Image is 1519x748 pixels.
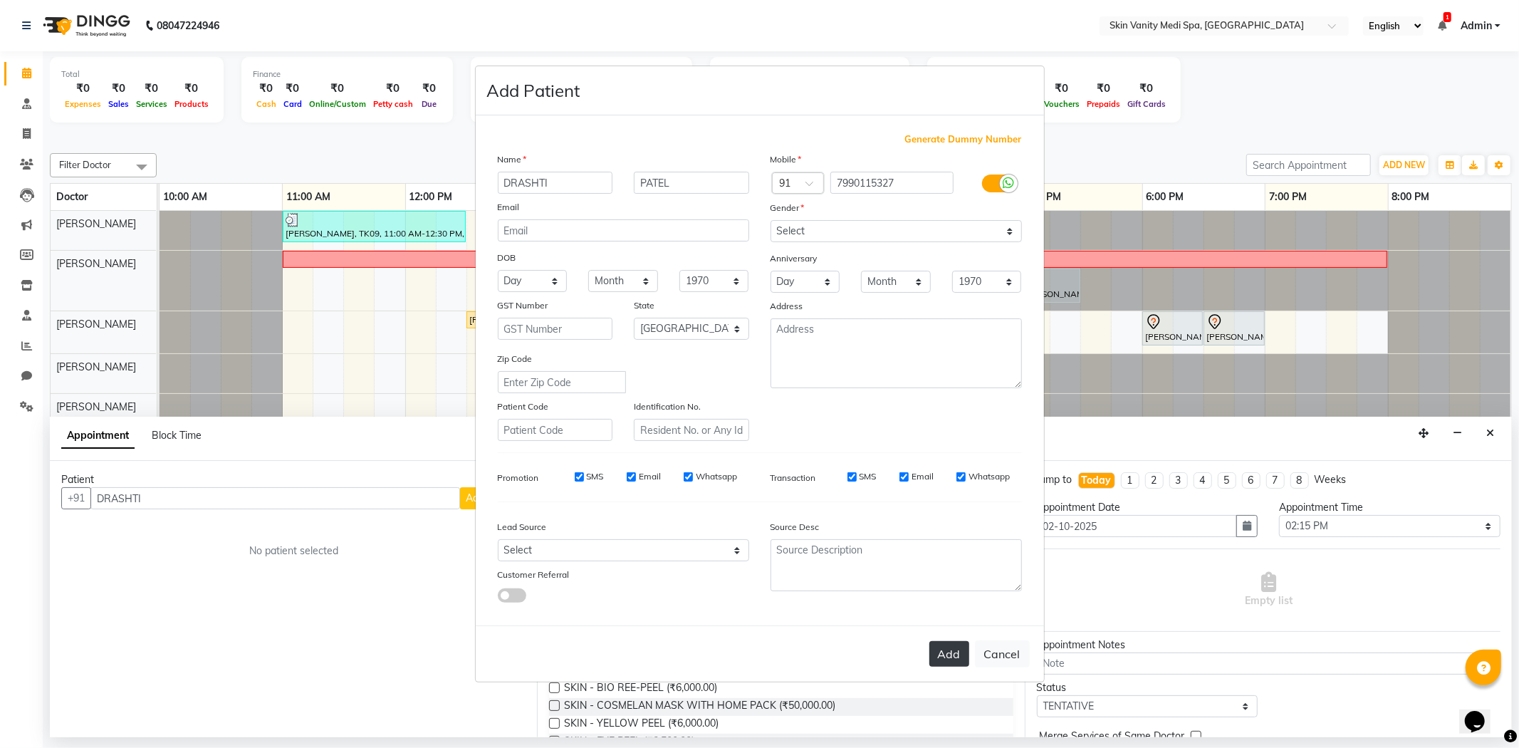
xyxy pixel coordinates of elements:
label: Lead Source [498,521,547,534]
label: GST Number [498,299,548,312]
label: Zip Code [498,353,533,365]
label: Address [771,300,803,313]
input: Mobile [830,172,954,194]
input: GST Number [498,318,613,340]
label: Email [639,470,661,483]
label: Source Desc [771,521,820,534]
input: Email [498,219,749,241]
button: Add [929,641,969,667]
input: First Name [498,172,613,194]
label: Promotion [498,472,539,484]
input: Resident No. or Any Id [634,419,749,441]
label: SMS [860,470,877,483]
button: Cancel [975,640,1030,668]
h4: Add Patient [487,78,580,103]
label: Name [498,153,527,166]
label: SMS [587,470,604,483]
label: State [634,299,654,312]
label: Identification No. [634,400,701,413]
label: Patient Code [498,400,549,413]
label: Anniversary [771,252,818,265]
label: Gender [771,202,805,214]
input: Patient Code [498,419,613,441]
label: Transaction [771,472,816,484]
input: Enter Zip Code [498,371,626,393]
input: Last Name [634,172,749,194]
label: Email [912,470,934,483]
label: Mobile [771,153,802,166]
label: Email [498,201,520,214]
label: Whatsapp [696,470,737,483]
label: DOB [498,251,516,264]
label: Whatsapp [969,470,1010,483]
label: Customer Referral [498,568,570,581]
span: Generate Dummy Number [905,133,1022,147]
